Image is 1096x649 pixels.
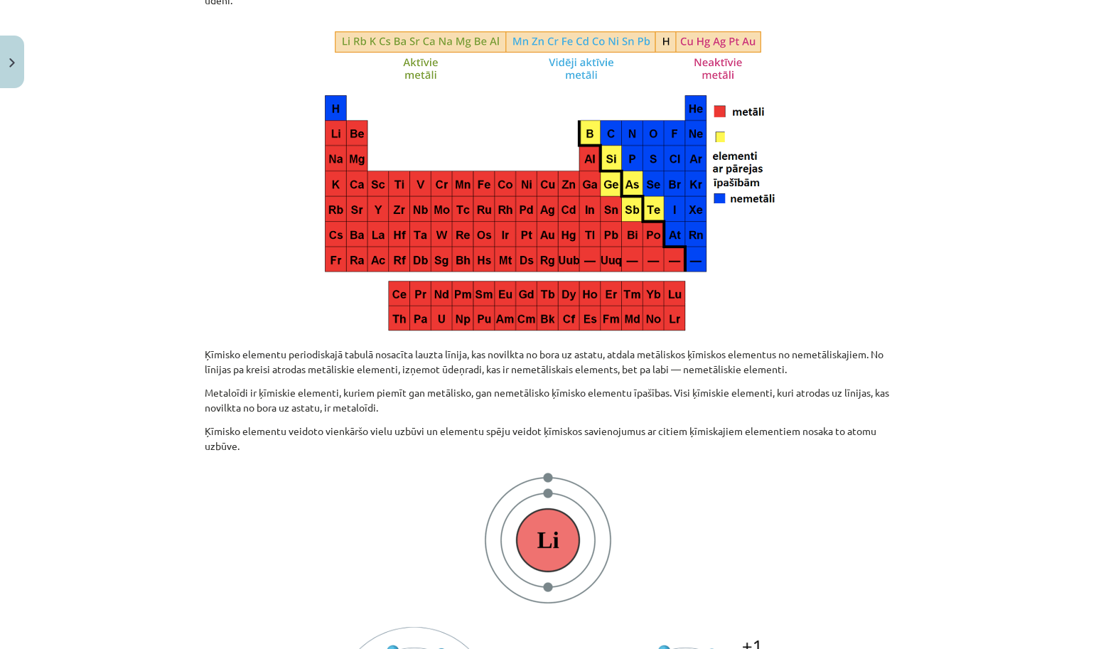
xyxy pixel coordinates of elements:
span: Ķīmisko elementu periodiskajā tabulā nosacīta lauzta līnija, kas novilkta no bora uz astatu, atda... [205,348,883,375]
img: Image [470,462,626,618]
img: icon-close-lesson-0947bae3869378f0d4975bcd49f059093ad1ed9edebbc8119c70593378902aed.svg [9,58,15,68]
img: Image [317,87,779,338]
span: Metaloīdi ir ķīmiskie elementi, kuriem piemīt gan metālisko, gan nemetālisko ķīmisko elementu īpa... [205,386,889,414]
span: Ķīmisko elementu veidoto vienkāršo vielu uzbūvi un elementu spēju veidot ķīmiskos savienojumus ar... [205,424,876,452]
img: Image [335,31,761,79]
